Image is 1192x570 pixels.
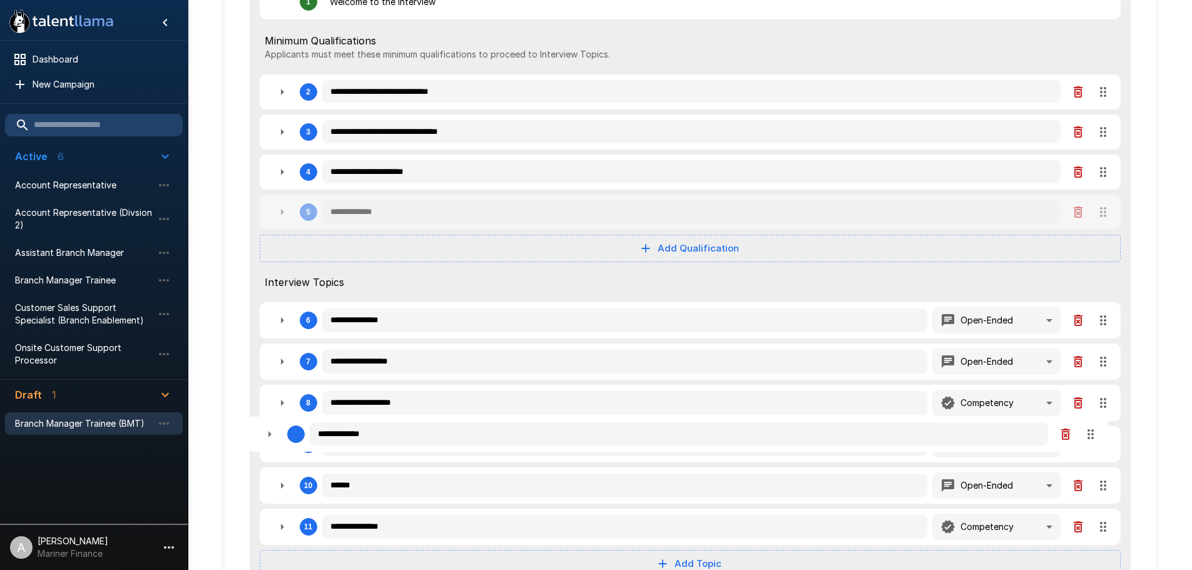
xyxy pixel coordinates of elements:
[960,521,1014,533] p: Competency
[306,357,310,366] div: 7
[260,509,1121,545] div: 11
[304,522,312,531] div: 11
[260,115,1121,150] div: 3
[306,168,310,176] div: 4
[260,344,1121,380] div: 7
[306,208,310,216] div: 5
[960,397,1014,409] p: Competency
[306,88,310,96] div: 2
[260,302,1121,338] div: 6
[260,74,1121,109] div: 2
[960,479,1013,492] p: Open-Ended
[960,314,1013,327] p: Open-Ended
[304,481,312,490] div: 10
[260,195,1121,230] div: 5
[265,275,1116,290] span: Interview Topics
[260,155,1121,190] div: 4
[306,316,310,325] div: 6
[260,385,1121,421] div: 8
[260,467,1121,504] div: 10
[306,399,310,407] div: 8
[960,355,1013,368] p: Open-Ended
[265,33,1116,48] span: Minimum Qualifications
[260,235,1121,262] button: Add Qualification
[265,48,1116,61] p: Applicants must meet these minimum qualifications to proceed to Interview Topics.
[306,128,310,136] div: 3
